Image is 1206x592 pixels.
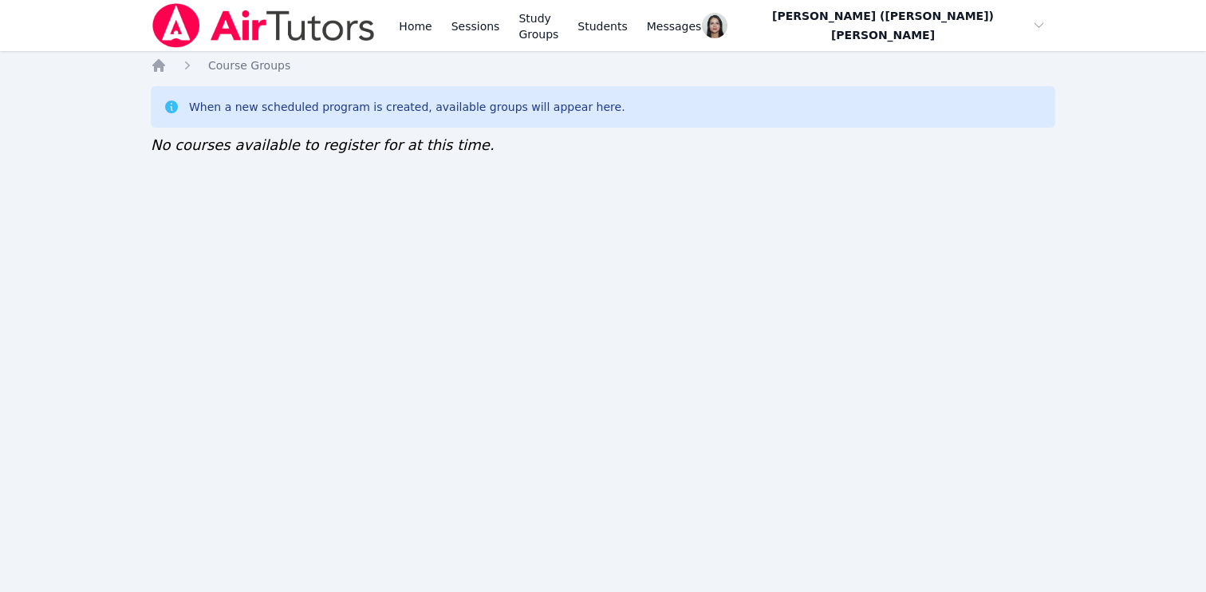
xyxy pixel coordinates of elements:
[647,18,702,34] span: Messages
[151,136,495,153] span: No courses available to register for at this time.
[208,57,290,73] a: Course Groups
[151,3,376,48] img: Air Tutors
[208,59,290,72] span: Course Groups
[151,57,1055,73] nav: Breadcrumb
[189,99,625,115] div: When a new scheduled program is created, available groups will appear here.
